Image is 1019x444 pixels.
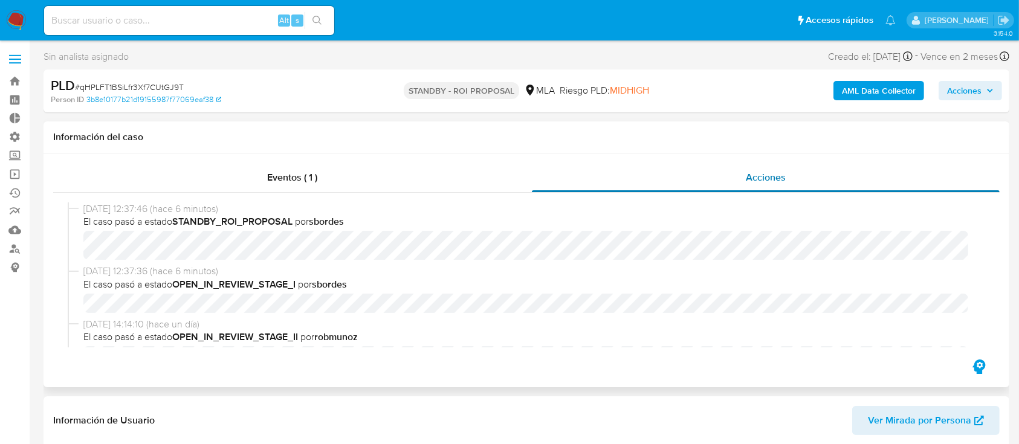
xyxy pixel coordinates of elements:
[997,14,1010,27] a: Salir
[524,84,555,97] div: MLA
[267,170,317,184] span: Eventos ( 1 )
[51,76,75,95] b: PLD
[404,82,519,99] p: STANDBY - ROI PROPOSAL
[53,131,1000,143] h1: Información del caso
[83,265,980,278] span: [DATE] 12:37:36 (hace 6 minutos)
[172,277,296,291] b: OPEN_IN_REVIEW_STAGE_I
[279,14,289,26] span: Alt
[833,81,924,100] button: AML Data Collector
[83,278,980,291] span: El caso pasó a estado por
[314,330,358,344] b: robmunoz
[828,48,913,65] div: Creado el: [DATE]
[172,214,293,228] b: STANDBY_ROI_PROPOSAL
[44,13,334,28] input: Buscar usuario o caso...
[852,406,1000,435] button: Ver Mirada por Persona
[83,215,980,228] span: El caso pasó a estado por
[842,81,916,100] b: AML Data Collector
[925,14,993,26] p: ezequiel.castrillon@mercadolibre.com
[296,14,299,26] span: s
[610,83,649,97] span: MIDHIGH
[83,202,980,216] span: [DATE] 12:37:46 (hace 6 minutos)
[312,277,347,291] b: sbordes
[560,84,649,97] span: Riesgo PLD:
[868,406,971,435] span: Ver Mirada por Persona
[172,330,298,344] b: OPEN_IN_REVIEW_STAGE_II
[44,50,129,63] span: Sin analista asignado
[806,14,873,27] span: Accesos rápidos
[915,48,918,65] span: -
[83,330,980,344] span: El caso pasó a estado por
[75,81,184,93] span: # qHPLFT1BSiLfr3Xf7CUtGJ9T
[53,414,155,426] h1: Información de Usuario
[309,214,344,228] b: sbordes
[920,50,998,63] span: Vence en 2 meses
[51,94,84,105] b: Person ID
[86,94,221,105] a: 3b8e10177b21d19155987f77069eaf38
[305,12,329,29] button: search-icon
[83,318,980,331] span: [DATE] 14:14:10 (hace un día)
[746,170,786,184] span: Acciones
[885,15,896,25] a: Notificaciones
[939,81,1002,100] button: Acciones
[947,81,982,100] span: Acciones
